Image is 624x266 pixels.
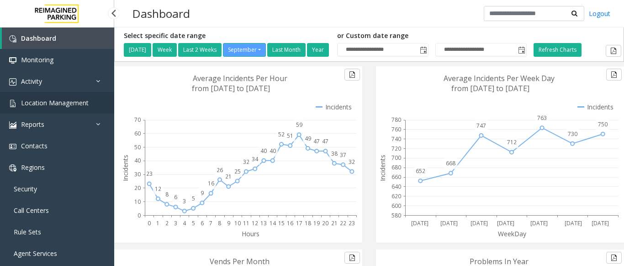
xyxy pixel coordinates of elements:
[391,116,401,124] text: 780
[267,43,306,57] button: Last Month
[498,229,527,238] text: WeekDay
[391,154,401,162] text: 700
[183,219,186,227] text: 4
[530,219,548,227] text: [DATE]
[322,137,328,145] text: 47
[21,185,44,193] span: Security
[155,185,161,193] text: 12
[278,219,285,227] text: 15
[340,219,346,227] text: 22
[9,78,16,86] img: 'icon'
[305,135,311,142] text: 49
[137,212,141,219] text: 0
[165,219,169,227] text: 2
[260,147,267,155] text: 40
[9,35,16,43] img: 'icon'
[391,173,401,181] text: 660
[218,219,221,227] text: 8
[192,83,270,93] text: from [DATE] to [DATE]
[446,159,455,167] text: 668
[287,132,293,140] text: 51
[2,27,114,49] a: Dashboard
[148,219,151,227] text: 0
[123,2,132,25] img: pageIcon
[451,83,529,93] text: from [DATE] to [DATE]
[134,170,141,178] text: 30
[534,43,582,57] button: Refresh Charts
[322,219,328,227] text: 20
[416,167,425,175] text: 652
[9,229,16,236] img: 'icon'
[124,32,330,40] h5: Select specific date range
[313,137,320,145] text: 47
[243,219,249,227] text: 11
[391,212,401,219] text: 580
[252,155,259,163] text: 34
[156,219,159,227] text: 1
[260,219,267,227] text: 13
[21,55,53,64] span: Monitoring
[174,193,177,201] text: 6
[9,57,16,64] img: 'icon'
[124,43,151,57] button: [DATE]
[178,43,222,57] button: Last 2 Weeks
[134,157,141,164] text: 40
[344,69,360,81] button: Export to pdf
[507,138,517,146] text: 712
[9,207,16,215] img: 'icon'
[391,163,401,171] text: 680
[227,219,230,227] text: 9
[378,155,387,181] text: Incidents
[497,219,514,227] text: [DATE]
[225,173,232,180] text: 21
[134,198,141,206] text: 10
[252,219,258,227] text: 12
[592,219,609,227] text: [DATE]
[391,145,401,152] text: 720
[598,120,608,128] text: 750
[192,219,195,227] text: 5
[313,219,320,227] text: 19
[21,98,89,107] span: Location Management
[193,73,287,83] text: Average Incidents Per Hour
[201,219,204,227] text: 6
[21,249,64,258] span: Agent Services
[565,219,582,227] text: [DATE]
[192,195,195,202] text: 5
[234,219,241,227] text: 10
[9,186,16,193] img: 'icon'
[270,147,276,155] text: 40
[153,43,177,57] button: Week
[9,100,16,107] img: 'icon'
[418,43,428,56] span: Toggle popup
[471,219,488,227] text: [DATE]
[605,9,613,18] img: logout
[349,158,355,166] text: 32
[134,130,141,137] text: 60
[134,184,141,192] text: 20
[331,150,338,157] text: 38
[174,219,177,227] text: 3
[340,151,346,159] text: 37
[606,69,622,81] button: Export to pdf
[9,164,16,172] img: 'icon'
[21,77,42,86] span: Activity
[21,141,48,150] span: Contacts
[305,219,311,227] text: 18
[606,45,621,57] button: Export to pdf
[9,250,16,258] img: 'icon'
[440,219,458,227] text: [DATE]
[270,219,276,227] text: 14
[217,166,223,174] text: 26
[296,121,302,129] text: 59
[606,252,622,264] button: Export to pdf
[137,2,203,25] h3: Dashboard
[21,120,44,129] span: Reports
[582,9,613,18] a: Logout
[223,43,266,57] button: September
[349,219,355,227] text: 23
[208,179,214,187] text: 16
[337,32,527,40] h5: or Custom date range
[9,121,16,129] img: 'icon'
[9,143,16,150] img: 'icon'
